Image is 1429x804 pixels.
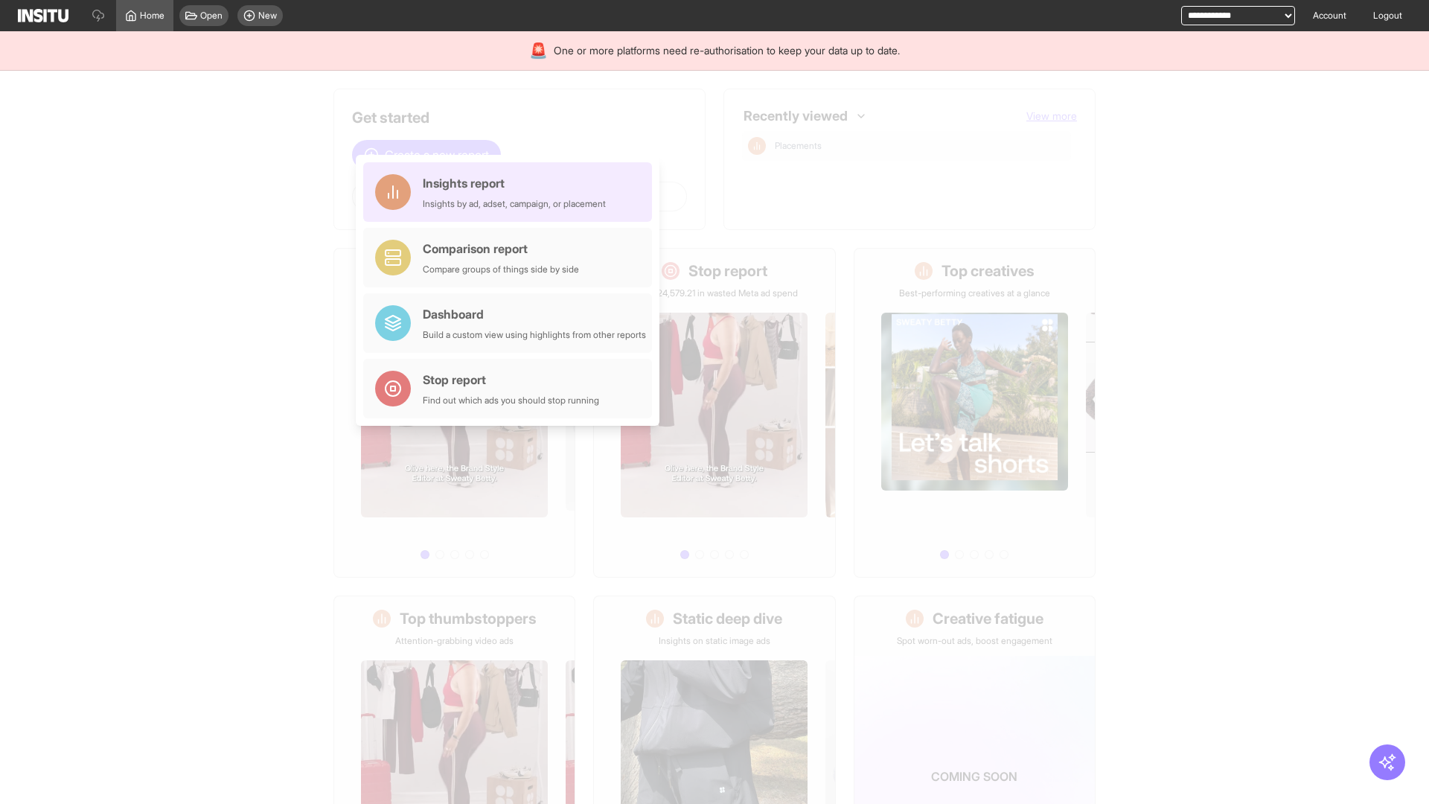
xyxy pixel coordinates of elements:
[423,395,599,406] div: Find out which ads you should stop running
[258,10,277,22] span: New
[423,240,579,258] div: Comparison report
[140,10,164,22] span: Home
[423,371,599,389] div: Stop report
[423,264,579,275] div: Compare groups of things side by side
[529,40,548,61] div: 🚨
[18,9,68,22] img: Logo
[423,174,606,192] div: Insights report
[423,305,646,323] div: Dashboard
[200,10,223,22] span: Open
[423,198,606,210] div: Insights by ad, adset, campaign, or placement
[423,329,646,341] div: Build a custom view using highlights from other reports
[554,43,900,58] span: One or more platforms need re-authorisation to keep your data up to date.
